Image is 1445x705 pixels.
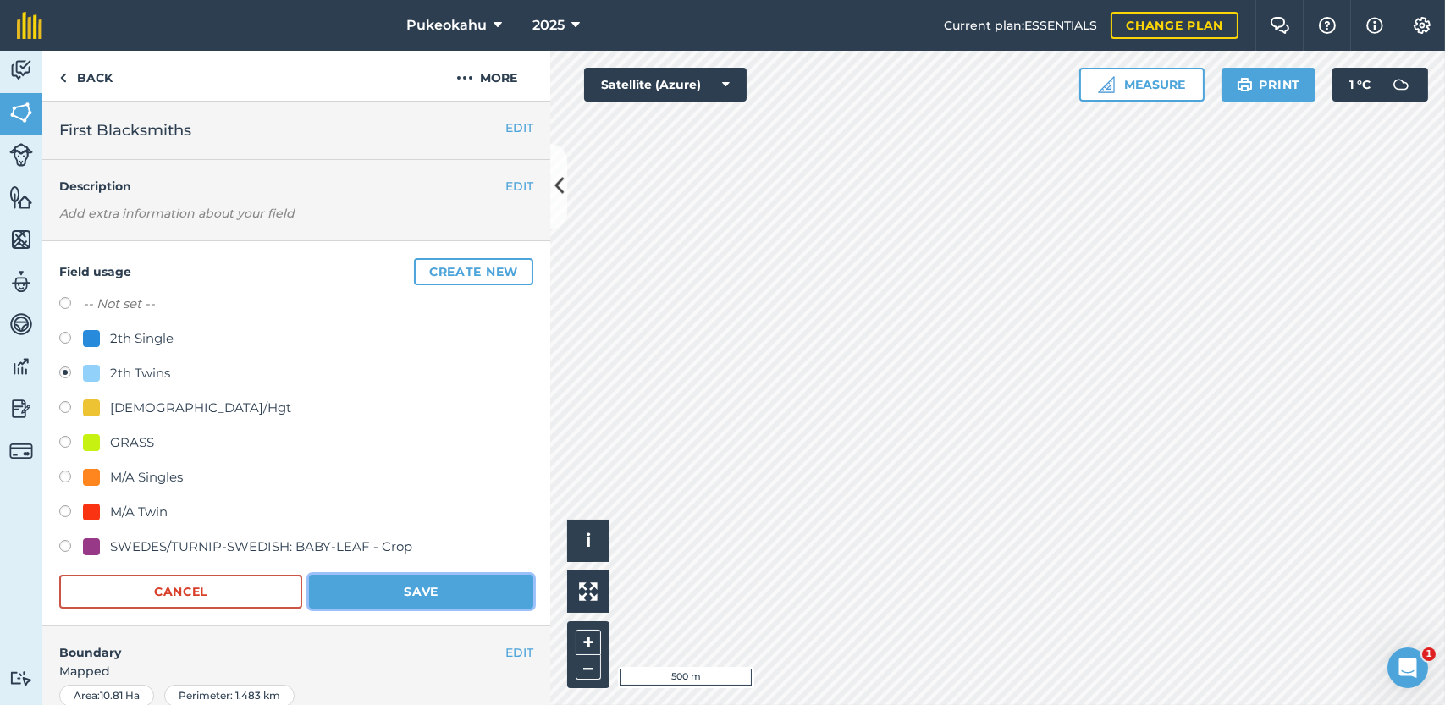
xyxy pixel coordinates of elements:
button: Cancel [59,575,302,609]
div: SWEDES/TURNIP-SWEDISH: BABY-LEAF - Crop [110,537,412,557]
img: svg+xml;base64,PD94bWwgdmVyc2lvbj0iMS4wIiBlbmNvZGluZz0idXRmLTgiPz4KPCEtLSBHZW5lcmF0b3I6IEFkb2JlIE... [1384,68,1418,102]
button: More [423,51,550,101]
span: 2025 [532,15,565,36]
img: A cog icon [1412,17,1432,34]
img: svg+xml;base64,PHN2ZyB4bWxucz0iaHR0cDovL3d3dy53My5vcmcvMjAwMC9zdmciIHdpZHRoPSI1NiIgaGVpZ2h0PSI2MC... [9,185,33,210]
img: Ruler icon [1098,76,1115,93]
img: svg+xml;base64,PD94bWwgdmVyc2lvbj0iMS4wIiBlbmNvZGluZz0idXRmLTgiPz4KPCEtLSBHZW5lcmF0b3I6IEFkb2JlIE... [9,439,33,463]
button: Save [309,575,533,609]
img: Four arrows, one pointing top left, one top right, one bottom right and the last bottom left [579,582,598,601]
a: Change plan [1111,12,1238,39]
img: Two speech bubbles overlapping with the left bubble in the forefront [1270,17,1290,34]
img: svg+xml;base64,PHN2ZyB4bWxucz0iaHR0cDovL3d3dy53My5vcmcvMjAwMC9zdmciIHdpZHRoPSI1NiIgaGVpZ2h0PSI2MC... [9,100,33,125]
img: fieldmargin Logo [17,12,42,39]
img: svg+xml;base64,PD94bWwgdmVyc2lvbj0iMS4wIiBlbmNvZGluZz0idXRmLTgiPz4KPCEtLSBHZW5lcmF0b3I6IEFkb2JlIE... [9,58,33,83]
button: Satellite (Azure) [584,68,747,102]
button: EDIT [505,643,533,662]
img: svg+xml;base64,PD94bWwgdmVyc2lvbj0iMS4wIiBlbmNvZGluZz0idXRmLTgiPz4KPCEtLSBHZW5lcmF0b3I6IEFkb2JlIE... [9,269,33,295]
div: 2th Twins [110,363,170,383]
button: EDIT [505,177,533,196]
button: 1 °C [1332,68,1428,102]
img: svg+xml;base64,PD94bWwgdmVyc2lvbj0iMS4wIiBlbmNvZGluZz0idXRmLTgiPz4KPCEtLSBHZW5lcmF0b3I6IEFkb2JlIE... [9,670,33,686]
button: + [576,630,601,655]
a: Back [42,51,130,101]
div: 2th Single [110,328,174,349]
div: GRASS [110,432,154,453]
span: First Blacksmiths [59,118,191,142]
span: 1 [1422,647,1436,661]
iframe: Intercom live chat [1387,647,1428,688]
em: Add extra information about your field [59,206,295,221]
div: [DEMOGRAPHIC_DATA]/Hgt [110,398,291,418]
button: Print [1222,68,1316,102]
img: svg+xml;base64,PD94bWwgdmVyc2lvbj0iMS4wIiBlbmNvZGluZz0idXRmLTgiPz4KPCEtLSBHZW5lcmF0b3I6IEFkb2JlIE... [9,354,33,379]
button: – [576,655,601,680]
img: svg+xml;base64,PHN2ZyB4bWxucz0iaHR0cDovL3d3dy53My5vcmcvMjAwMC9zdmciIHdpZHRoPSIxNyIgaGVpZ2h0PSIxNy... [1366,15,1383,36]
h4: Boundary [42,626,505,662]
span: i [586,530,591,551]
span: 1 ° C [1349,68,1371,102]
span: Mapped [42,662,550,680]
button: EDIT [505,118,533,137]
img: svg+xml;base64,PD94bWwgdmVyc2lvbj0iMS4wIiBlbmNvZGluZz0idXRmLTgiPz4KPCEtLSBHZW5lcmF0b3I6IEFkb2JlIE... [9,396,33,421]
img: svg+xml;base64,PHN2ZyB4bWxucz0iaHR0cDovL3d3dy53My5vcmcvMjAwMC9zdmciIHdpZHRoPSI1NiIgaGVpZ2h0PSI2MC... [9,227,33,252]
span: Current plan : ESSENTIALS [944,16,1097,35]
div: M/A Singles [110,467,183,487]
button: Measure [1079,68,1205,102]
img: svg+xml;base64,PHN2ZyB4bWxucz0iaHR0cDovL3d3dy53My5vcmcvMjAwMC9zdmciIHdpZHRoPSIyMCIgaGVpZ2h0PSIyNC... [456,68,473,88]
h4: Field usage [59,258,533,285]
img: svg+xml;base64,PD94bWwgdmVyc2lvbj0iMS4wIiBlbmNvZGluZz0idXRmLTgiPz4KPCEtLSBHZW5lcmF0b3I6IEFkb2JlIE... [9,143,33,167]
h4: Description [59,177,533,196]
img: A question mark icon [1317,17,1337,34]
div: M/A Twin [110,502,168,522]
button: i [567,520,609,562]
button: Create new [414,258,533,285]
img: svg+xml;base64,PHN2ZyB4bWxucz0iaHR0cDovL3d3dy53My5vcmcvMjAwMC9zdmciIHdpZHRoPSIxOSIgaGVpZ2h0PSIyNC... [1237,74,1253,95]
label: -- Not set -- [83,294,155,314]
span: Pukeokahu [406,15,487,36]
img: svg+xml;base64,PHN2ZyB4bWxucz0iaHR0cDovL3d3dy53My5vcmcvMjAwMC9zdmciIHdpZHRoPSI5IiBoZWlnaHQ9IjI0Ii... [59,68,67,88]
img: svg+xml;base64,PD94bWwgdmVyc2lvbj0iMS4wIiBlbmNvZGluZz0idXRmLTgiPz4KPCEtLSBHZW5lcmF0b3I6IEFkb2JlIE... [9,311,33,337]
